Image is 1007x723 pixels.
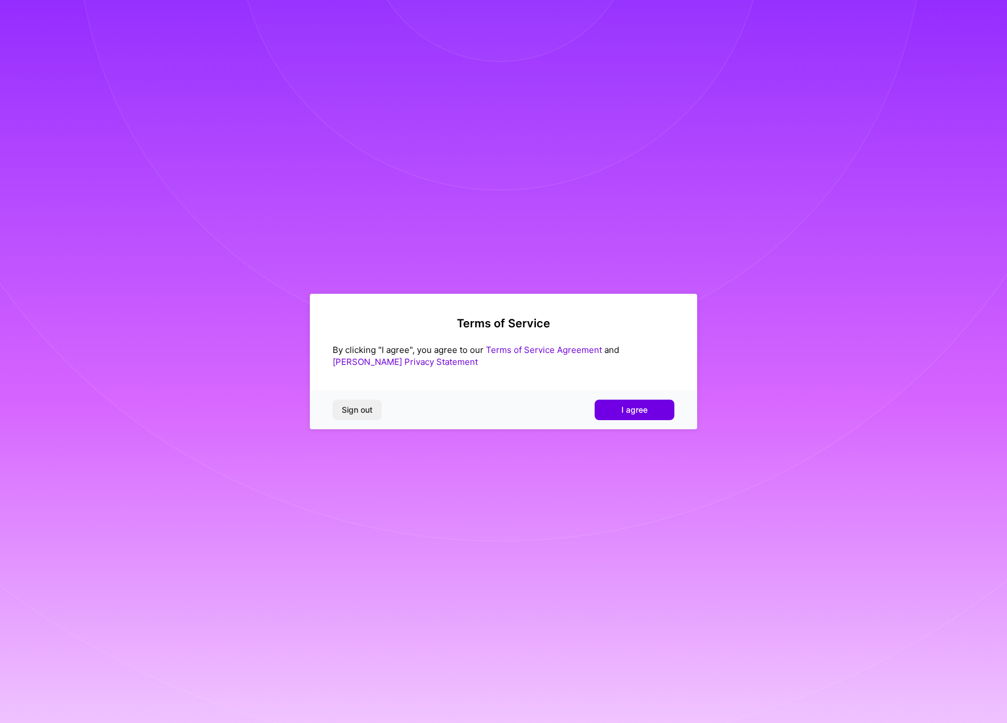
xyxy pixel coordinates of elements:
[621,404,648,416] span: I agree
[333,344,674,368] div: By clicking "I agree", you agree to our and
[333,400,382,420] button: Sign out
[342,404,372,416] span: Sign out
[486,344,602,355] a: Terms of Service Agreement
[333,356,478,367] a: [PERSON_NAME] Privacy Statement
[595,400,674,420] button: I agree
[333,317,674,330] h2: Terms of Service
